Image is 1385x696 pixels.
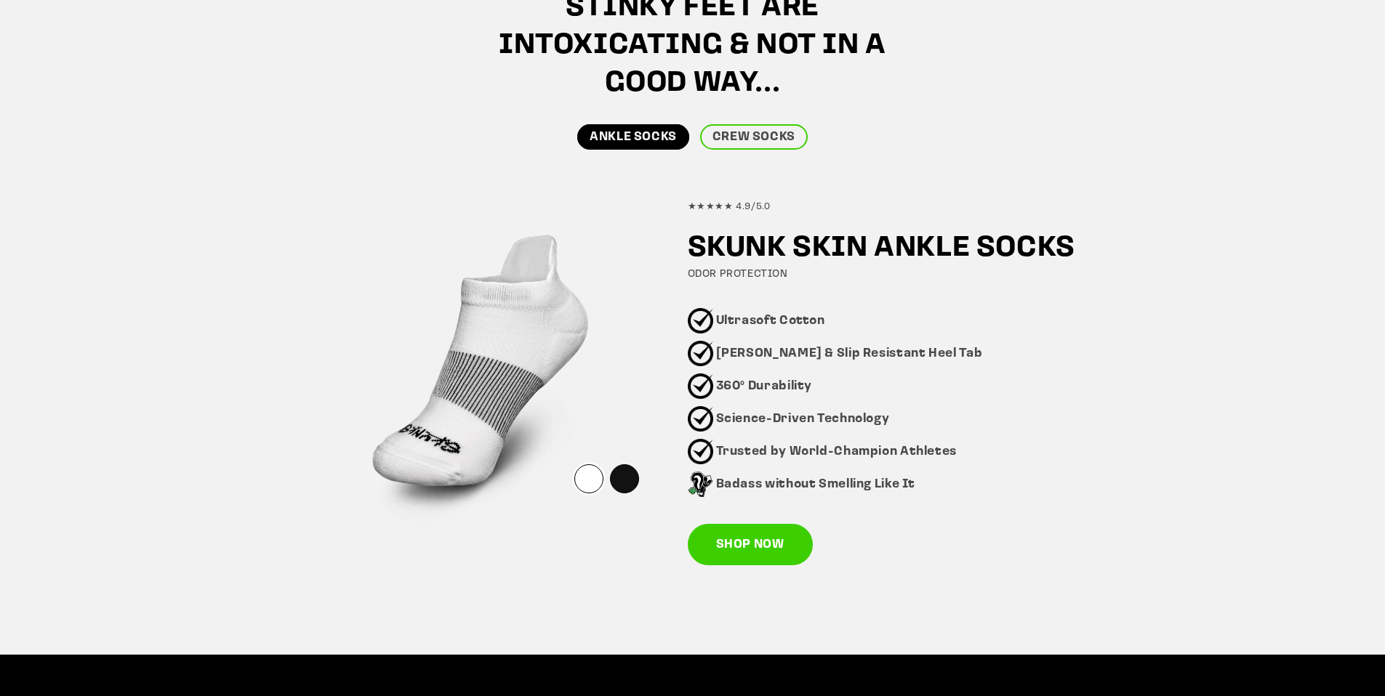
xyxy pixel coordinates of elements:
[700,124,808,150] a: CREW SOCKS
[688,230,1099,267] h2: SKUNK SKIN ANKLE SOCKS
[577,124,689,150] a: ANKLE SOCKS
[716,445,957,458] strong: Trusted by World-Champion Athletes
[688,267,1099,282] h4: ODOR PROTECTION
[716,413,890,425] strong: Science-Driven Technology
[716,380,812,392] strong: 360° Durability
[716,347,983,360] strong: [PERSON_NAME] & Slip Resistant Heel Tab
[716,315,825,327] strong: Ultrasoft Cotton
[716,478,916,490] strong: Badass without Smelling Like It
[688,201,1099,214] h5: ★★★★★ 4.9/5.0
[688,524,813,566] a: SHOP NOW
[291,185,666,559] img: ANKWHTFront3D-Single.png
